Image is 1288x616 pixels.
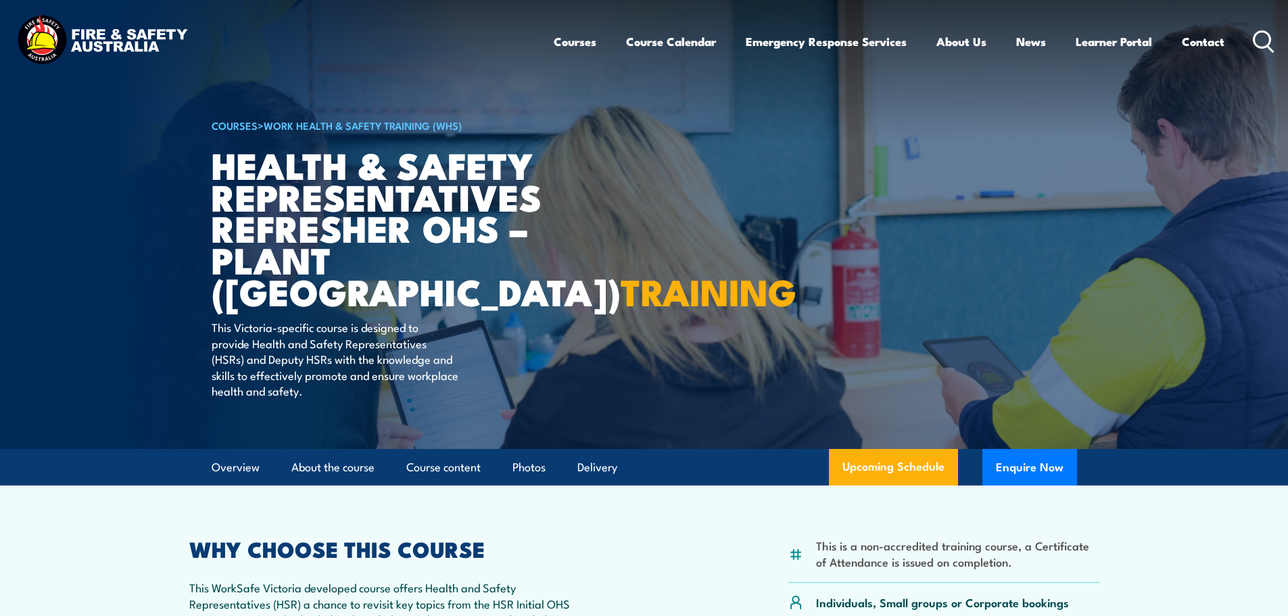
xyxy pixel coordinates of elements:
[554,24,596,60] a: Courses
[621,262,796,318] strong: TRAINING
[577,450,617,485] a: Delivery
[212,117,546,133] h6: >
[212,149,546,307] h1: Health & Safety Representatives Refresher OHS – Plant ([GEOGRAPHIC_DATA])
[1016,24,1046,60] a: News
[1182,24,1224,60] a: Contact
[626,24,716,60] a: Course Calendar
[816,538,1099,569] li: This is a non-accredited training course, a Certificate of Attendance is issued on completion.
[1076,24,1152,60] a: Learner Portal
[189,539,584,558] h2: WHY CHOOSE THIS COURSE
[264,118,462,133] a: Work Health & Safety Training (WHS)
[212,319,458,398] p: This Victoria-specific course is designed to provide Health and Safety Representatives (HSRs) and...
[829,449,958,485] a: Upcoming Schedule
[746,24,907,60] a: Emergency Response Services
[982,449,1077,485] button: Enquire Now
[512,450,546,485] a: Photos
[212,450,260,485] a: Overview
[936,24,986,60] a: About Us
[816,594,1069,610] p: Individuals, Small groups or Corporate bookings
[291,450,375,485] a: About the course
[212,118,258,133] a: COURSES
[406,450,481,485] a: Course content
